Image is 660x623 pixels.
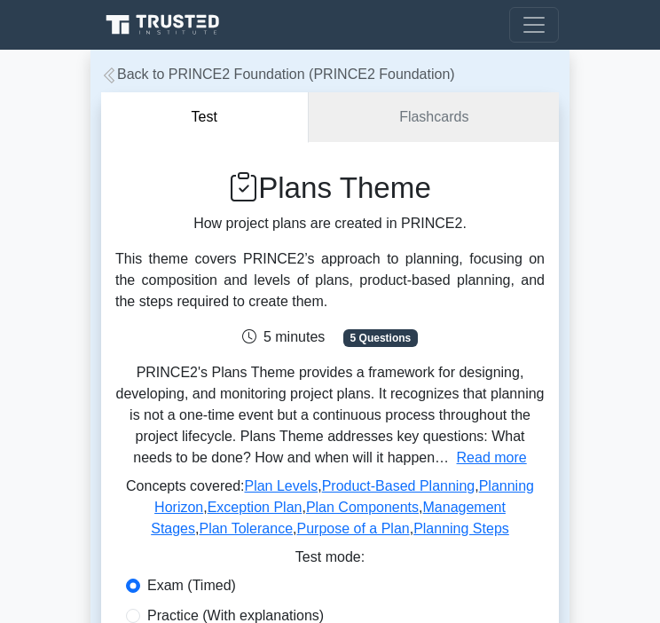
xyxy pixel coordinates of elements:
a: Flashcards [309,92,559,143]
div: This theme covers PRINCE2’s approach to planning, focusing on the composition and levels of plans... [115,248,545,312]
div: Test mode: [115,547,545,575]
a: Planning Steps [413,521,509,536]
a: Product-Based Planning [322,478,475,493]
label: Exam (Timed) [147,575,236,596]
a: Exception Plan [208,500,302,515]
a: Back to PRINCE2 Foundation (PRINCE2 Foundation) [101,67,455,82]
span: 5 minutes [242,329,325,344]
p: Concepts covered: , , , , , , , , [115,476,545,547]
button: Test [101,92,309,143]
button: Read more [457,447,527,469]
span: PRINCE2's Plans Theme provides a framework for designing, developing, and monitoring project plan... [116,365,545,465]
a: Plan Levels [244,478,318,493]
a: Planning Horizon [154,478,534,515]
h1: Plans Theme [115,170,545,206]
a: Management Stages [151,500,506,536]
p: How project plans are created in PRINCE2. [115,213,545,234]
a: Plan Components [306,500,419,515]
a: Plan Tolerance [199,521,293,536]
button: Toggle navigation [509,7,559,43]
span: 5 Questions [343,329,418,347]
a: Purpose of a Plan [296,521,409,536]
